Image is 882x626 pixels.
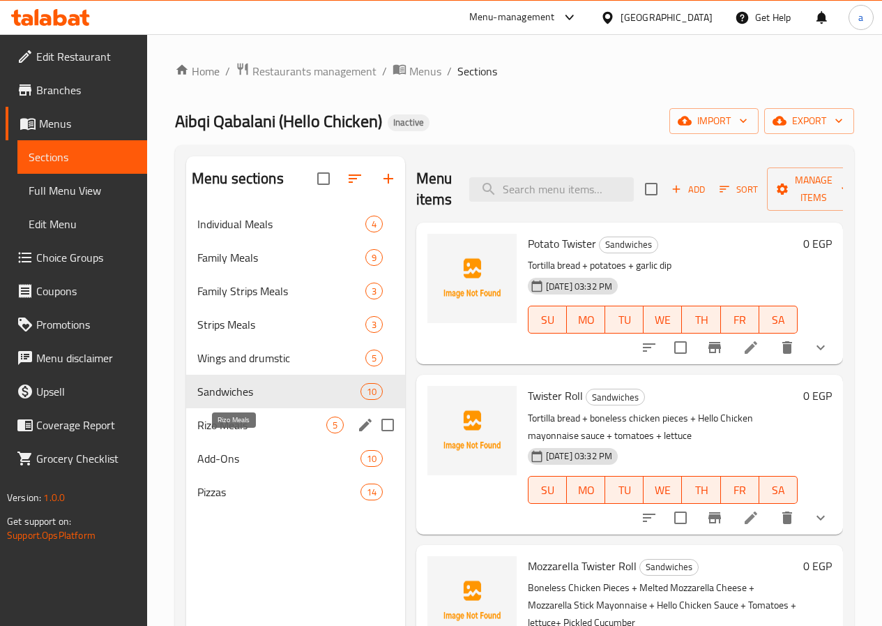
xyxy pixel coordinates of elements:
[361,452,382,465] span: 10
[365,249,383,266] div: items
[197,216,365,232] span: Individual Meals
[666,179,710,200] span: Add item
[759,476,798,504] button: SA
[611,310,638,330] span: TU
[812,339,829,356] svg: Show Choices
[17,140,147,174] a: Sections
[698,501,731,535] button: Branch-specific-item
[366,285,382,298] span: 3
[534,480,561,500] span: SU
[528,410,798,445] p: Tortilla bread + boneless chicken pieces + Hello Chicken mayonnaise sauce + tomatoes + lettuce
[669,181,707,198] span: Add
[611,480,638,500] span: TU
[572,310,600,330] span: MO
[36,82,136,98] span: Branches
[767,167,860,211] button: Manage items
[186,341,405,375] div: Wings and drumstic5
[540,280,618,293] span: [DATE] 03:32 PM
[365,216,383,232] div: items
[669,108,759,134] button: import
[366,352,382,365] span: 5
[644,476,682,504] button: WE
[605,306,644,334] button: TU
[360,383,383,400] div: items
[252,63,377,80] span: Restaurants management
[17,174,147,207] a: Full Menu View
[759,306,798,334] button: SA
[197,484,360,500] span: Pizzas
[427,234,517,323] img: Potato Twister
[6,107,147,140] a: Menus
[528,233,596,254] span: Potato Twister
[197,283,365,299] div: Family Strips Meals
[388,117,429,128] span: Inactive
[534,310,561,330] span: SU
[605,476,644,504] button: TU
[528,556,637,576] span: Mozzarella Twister Roll
[469,177,634,202] input: search
[361,486,382,499] span: 14
[682,306,720,334] button: TH
[197,316,365,333] span: Strips Meals
[649,310,676,330] span: WE
[186,207,405,241] div: Individual Meals4
[710,179,767,200] span: Sort items
[360,450,383,467] div: items
[567,476,605,504] button: MO
[632,331,666,364] button: sort-choices
[6,274,147,308] a: Coupons
[186,375,405,408] div: Sandwiches10
[6,442,147,475] a: Grocery Checklist
[6,408,147,442] a: Coverage Report
[632,501,666,535] button: sort-choices
[197,249,365,266] span: Family Meals
[6,40,147,73] a: Edit Restaurant
[197,383,360,400] span: Sandwiches
[197,350,365,366] span: Wings and drumstic
[567,306,605,334] button: MO
[803,556,832,576] h6: 0 EGP
[372,162,405,195] button: Add section
[457,63,497,80] span: Sections
[36,450,136,467] span: Grocery Checklist
[186,241,405,274] div: Family Meals9
[36,383,136,400] span: Upsell
[7,489,41,507] span: Version:
[186,202,405,514] nav: Menu sections
[778,172,849,207] span: Manage items
[309,164,338,193] span: Select all sections
[355,415,376,435] button: edit
[6,341,147,375] a: Menu disclaimer
[770,331,804,364] button: delete
[225,63,230,80] li: /
[716,179,761,200] button: Sort
[175,63,220,80] a: Home
[6,241,147,274] a: Choice Groups
[29,182,136,199] span: Full Menu View
[186,408,405,442] div: Rizo Meals5edit
[365,283,383,299] div: items
[682,476,720,504] button: TH
[687,480,715,500] span: TH
[327,419,343,432] span: 5
[586,389,645,405] div: Sandwiches
[365,316,383,333] div: items
[366,218,382,231] span: 4
[528,385,583,406] span: Twister Roll
[727,310,754,330] span: FR
[765,310,792,330] span: SA
[6,375,147,408] a: Upsell
[365,350,383,366] div: items
[409,63,441,80] span: Menus
[743,339,759,356] a: Edit menu item
[17,207,147,241] a: Edit Menu
[197,417,326,433] span: Rizo Meals
[803,234,832,253] h6: 0 EGP
[721,476,759,504] button: FR
[36,350,136,366] span: Menu disclaimer
[803,386,832,405] h6: 0 EGP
